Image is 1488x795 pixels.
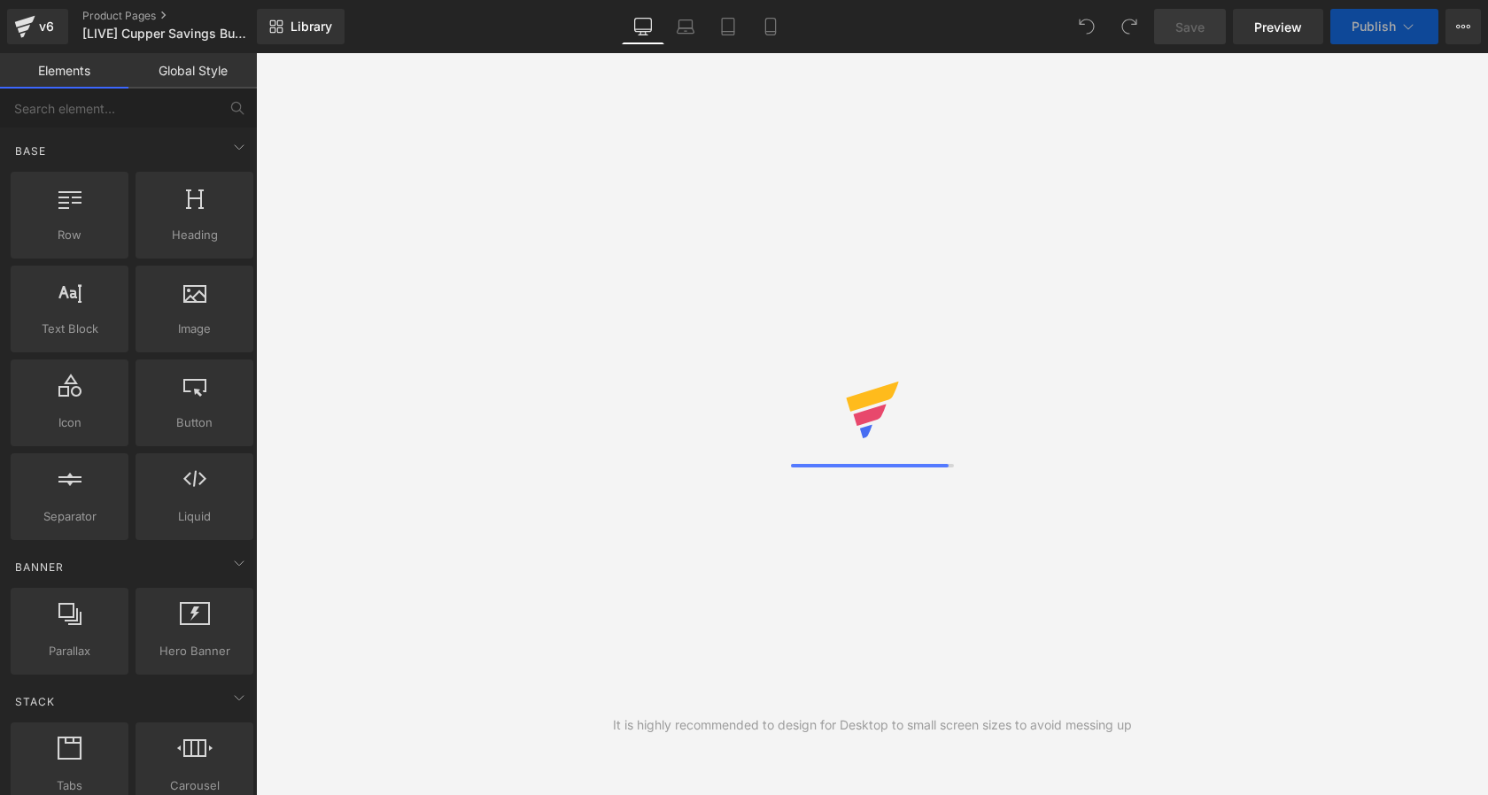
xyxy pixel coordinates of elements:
span: Banner [13,559,66,575]
span: Hero Banner [141,642,248,660]
span: Heading [141,226,248,244]
span: Text Block [16,320,123,338]
span: Stack [13,693,57,710]
button: More [1445,9,1481,44]
span: Separator [16,507,123,526]
div: It is highly recommended to design for Desktop to small screen sizes to avoid messing up [613,715,1132,735]
span: Publish [1352,19,1396,34]
div: v6 [35,15,58,38]
button: Publish [1330,9,1438,44]
span: Library [291,19,332,35]
a: Laptop [664,9,707,44]
button: Redo [1112,9,1147,44]
span: Image [141,320,248,338]
a: Tablet [707,9,749,44]
button: Undo [1069,9,1104,44]
span: [LIVE] Cupper Savings Bundle 2.0 (Prime Day Sale) [DATE] [82,27,252,41]
span: Save [1175,18,1205,36]
a: Desktop [622,9,664,44]
span: Tabs [16,776,123,795]
a: v6 [7,9,68,44]
span: Liquid [141,507,248,526]
a: Global Style [128,53,257,89]
span: Button [141,413,248,432]
span: Carousel [141,776,248,795]
a: New Library [257,9,345,44]
span: Parallax [16,642,123,660]
a: Mobile [749,9,792,44]
span: Row [16,226,123,244]
a: Preview [1233,9,1323,44]
span: Base [13,143,48,159]
span: Icon [16,413,123,432]
span: Preview [1254,18,1302,36]
a: Product Pages [82,9,286,23]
